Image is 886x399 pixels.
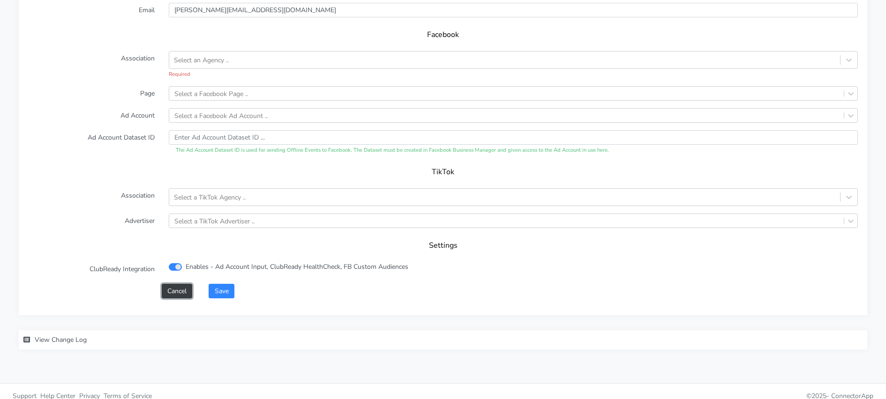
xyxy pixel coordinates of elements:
div: Select a TikTok Advertiser .. [174,216,255,226]
h5: Facebook [38,30,848,39]
h5: Settings [38,241,848,250]
input: Enter Ad Account Dataset ID ... [169,130,858,145]
label: Association [21,51,162,79]
label: ClubReady Integration [21,262,162,276]
label: Association [21,188,162,206]
input: Enter Email ... [169,3,858,17]
label: Enables - Ad Account Input, ClubReady HealthCheck, FB Custom Audiences [186,262,408,272]
button: Save [209,284,234,298]
span: View Change Log [35,335,87,344]
h5: TikTok [38,168,848,177]
label: Advertiser [21,214,162,228]
button: Cancel [162,284,192,298]
div: The Ad Account Dataset ID is used for sending Offline Events to Facebook. The Dataset must be cre... [169,147,858,155]
div: Select an Agency .. [174,55,229,65]
label: Email [21,3,162,17]
label: Ad Account [21,108,162,123]
div: Select a TikTok Agency .. [174,192,246,202]
label: Ad Account Dataset ID [21,130,162,155]
label: Page [21,86,162,101]
div: Select a Facebook Page .. [174,89,248,98]
div: Select a Facebook Ad Account .. [174,111,268,120]
span: Required [169,71,858,79]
